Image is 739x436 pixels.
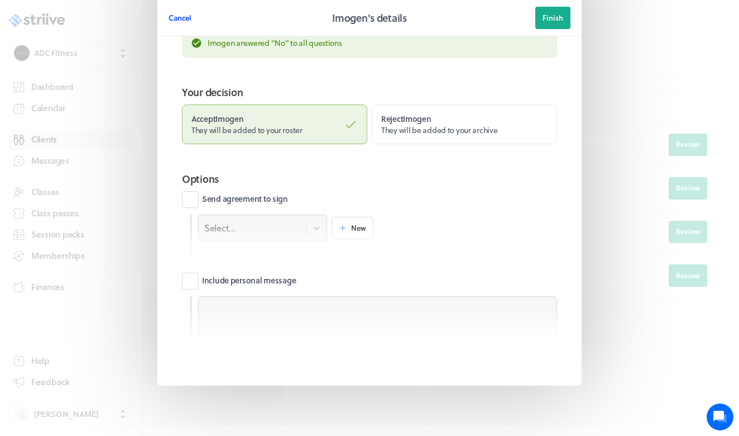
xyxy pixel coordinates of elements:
span: They will be added to your roster [191,124,303,136]
button: New [332,217,373,239]
span: Cancel [169,13,191,23]
span: They will be added to your archive [381,124,497,136]
label: Send agreement to sign [182,191,288,208]
iframe: gist-messenger-bubble-iframe [707,404,733,430]
h2: Imogen's details [332,10,407,26]
label: Include personal message [182,273,296,290]
button: New conversation [17,130,206,153]
input: Search articles [32,192,199,215]
span: New [351,223,366,233]
h1: Hi [PERSON_NAME] [17,54,207,72]
h3: Imogen answered "No" to all questions [208,37,548,49]
strong: Reject Imogen [381,113,431,125]
button: Finish [535,7,570,29]
span: Finish [543,13,563,23]
h2: Options [182,171,557,187]
p: Find an answer quickly [15,174,208,187]
strong: Accept Imogen [191,113,244,125]
h2: Your decision [182,84,557,100]
button: Cancel [169,7,191,29]
span: New conversation [72,137,134,146]
h2: We're here to help. Ask us anything! [17,74,207,110]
